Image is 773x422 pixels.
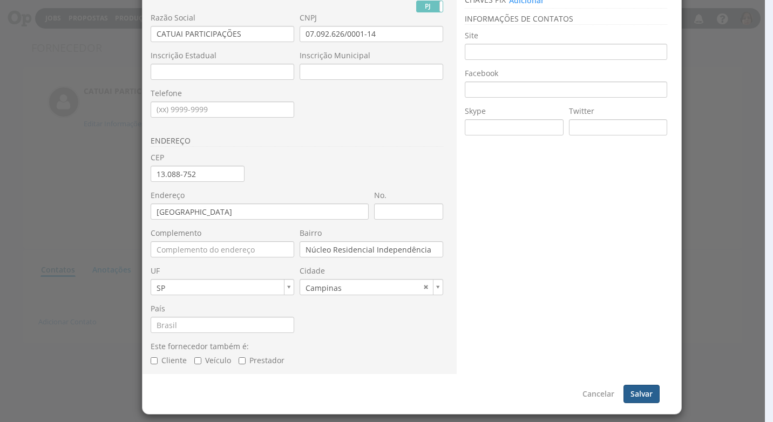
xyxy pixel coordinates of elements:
label: Cidade [300,266,325,276]
a: SP [151,279,294,295]
input: Prestador [239,357,246,364]
button: Salvar [623,385,660,403]
label: País [151,303,165,314]
button: Cancelar [575,385,621,403]
input: 00.000.000/0000-00 [300,26,443,42]
label: Site [465,30,478,41]
input: Brasil [151,317,294,333]
input: Cliente [151,357,158,364]
label: Facebook [465,68,498,79]
input: Complemento do endereço [151,241,294,257]
label: Complemento [151,228,201,239]
input: 00.000-000 [151,166,245,182]
label: Veículo [194,355,231,366]
label: Skype [465,106,486,117]
label: CEP [151,152,164,163]
label: Telefone [151,88,182,99]
label: Bairro [300,228,322,239]
label: UF [151,266,160,276]
label: Este fornecedor também é: [151,341,249,352]
input: Veículo [194,357,201,364]
input: (xx) 9999-9999 [151,101,294,118]
label: CNPJ [300,12,317,23]
span: SP [151,280,280,296]
label: Inscrição Estadual [151,50,216,61]
label: Twitter [569,106,594,117]
label: Endereço [151,190,185,201]
label: No. [374,190,386,201]
span: Campinas [300,280,420,296]
input: Digite o logradouro do cliente (Rua, Avenida, Alameda) [151,203,369,220]
a: Campinas [300,279,443,295]
label: Razão Social [151,12,195,23]
h3: ENDEREÇO [151,137,443,147]
label: Prestador [239,355,284,366]
label: Cliente [151,355,187,366]
h3: Informações de Contatos [465,15,668,25]
label: PJ [417,1,443,12]
label: Inscrição Municipal [300,50,370,61]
